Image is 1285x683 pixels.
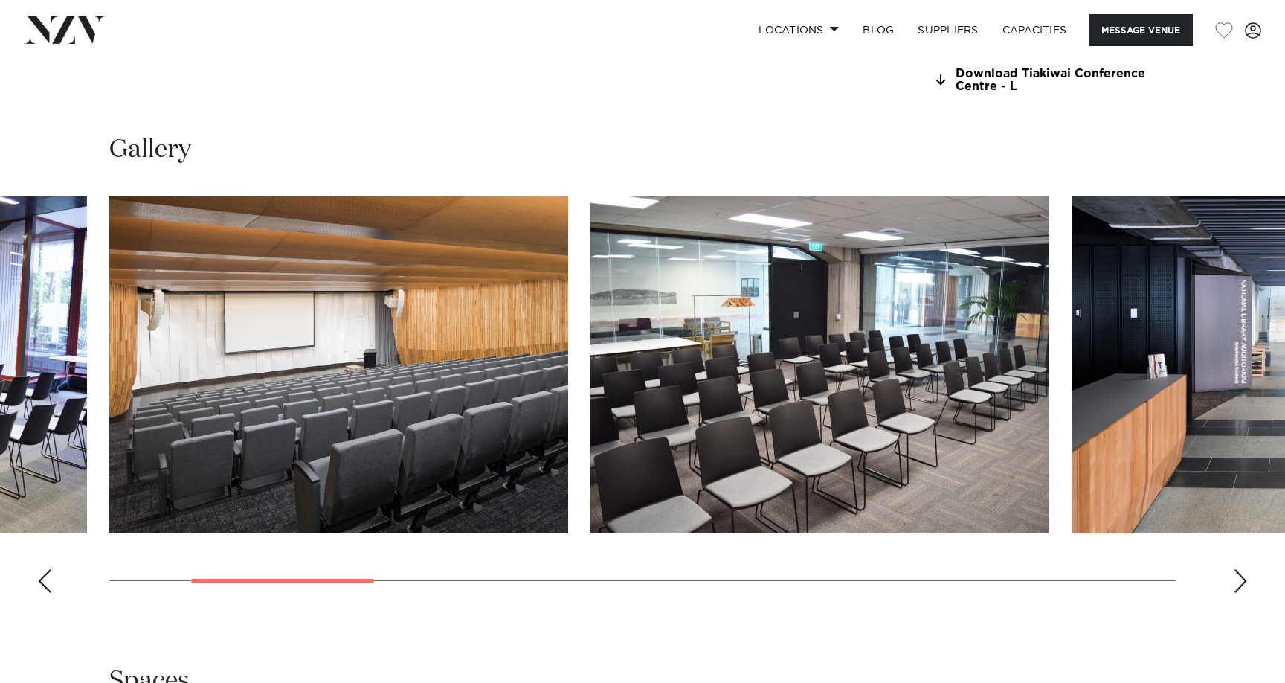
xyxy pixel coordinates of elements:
[1089,14,1193,46] button: Message Venue
[24,16,105,43] img: nzv-logo.png
[933,68,1176,93] a: Download Tiakiwai Conference Centre - L
[590,196,1049,533] swiper-slide: 3 / 13
[991,14,1079,46] a: Capacities
[747,14,851,46] a: Locations
[906,14,990,46] a: SUPPLIERS
[109,133,191,167] h2: Gallery
[851,14,906,46] a: BLOG
[109,196,568,533] swiper-slide: 2 / 13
